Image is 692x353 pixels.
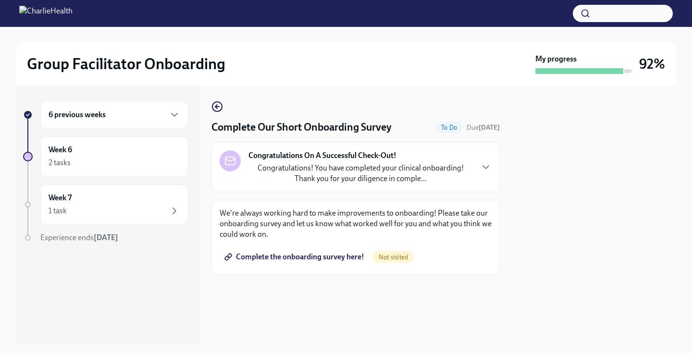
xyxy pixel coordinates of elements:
[94,233,118,242] strong: [DATE]
[23,136,188,177] a: Week 62 tasks
[19,6,73,21] img: CharlieHealth
[220,208,492,240] p: We're always working hard to make improvements to onboarding! Please take our onboarding survey a...
[535,54,577,64] strong: My progress
[49,145,72,155] h6: Week 6
[248,150,396,161] strong: Congratulations On A Successful Check-Out!
[226,252,364,262] span: Complete the onboarding survey here!
[373,254,414,261] span: Not visited
[248,163,472,184] p: Congratulations! You have completed your clinical onboarding! Thank you for your diligence in com...
[220,247,371,267] a: Complete the onboarding survey here!
[23,184,188,225] a: Week 71 task
[479,123,500,132] strong: [DATE]
[467,123,500,132] span: September 30th, 2025 10:00
[40,101,188,129] div: 6 previous weeks
[435,124,463,131] span: To Do
[49,206,67,216] div: 1 task
[467,123,500,132] span: Due
[639,55,665,73] h3: 92%
[49,158,71,168] div: 2 tasks
[211,120,392,134] h4: Complete Our Short Onboarding Survey
[49,110,106,120] h6: 6 previous weeks
[40,233,118,242] span: Experience ends
[49,193,72,203] h6: Week 7
[27,54,225,73] h2: Group Facilitator Onboarding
